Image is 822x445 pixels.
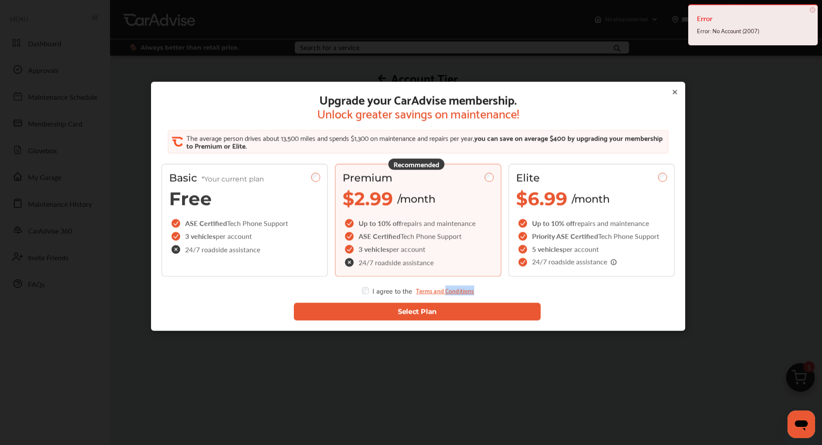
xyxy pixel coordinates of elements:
[532,259,617,266] span: 24/7 roadside assistance
[787,410,815,438] iframe: Button to launch messaging window
[185,246,260,253] span: 24/7 roadside assistance
[532,231,598,241] span: Priority ASE Certified
[345,232,355,241] img: checkIcon.6d469ec1.svg
[401,218,476,228] span: repairs and maintenance
[186,132,474,144] span: The average person drives about 13,500 miles and spends $1,300 on maintenance and repairs per year,
[186,132,662,151] span: you can save on average $400 by upgrading your membership to Premium or Elite.
[359,218,401,228] span: Up to 10% off
[294,303,541,321] button: Select Plan
[171,245,182,254] img: check-cross-icon.c68f34ea.svg
[572,193,610,205] span: /month
[397,193,435,205] span: /month
[575,218,649,228] span: repairs and maintenance
[516,188,567,210] span: $6.99
[362,287,474,294] div: I agree to the
[400,231,462,241] span: Tech Phone Support
[563,244,599,254] span: per account
[388,159,444,170] div: Recommended
[389,244,425,254] span: per account
[809,7,816,13] span: ×
[345,245,355,254] img: checkIcon.6d469ec1.svg
[598,231,659,241] span: Tech Phone Support
[416,287,474,294] a: Terms and Conditions
[216,231,252,241] span: per account
[169,188,212,210] span: Free
[345,258,355,267] img: check-cross-icon.c68f34ea.svg
[697,25,809,37] div: Error: No Account (2007)
[317,92,519,106] span: Upgrade your CarAdvise membership.
[518,258,529,267] img: checkIcon.6d469ec1.svg
[359,231,400,241] span: ASE Certified
[317,106,519,120] span: Unlock greater savings on maintenance!
[518,232,529,241] img: checkIcon.6d469ec1.svg
[185,231,216,241] span: 3 vehicles
[202,175,264,183] span: *Your current plan
[343,188,393,210] span: $2.99
[343,172,392,184] span: Premium
[532,218,575,228] span: Up to 10% off
[359,259,434,266] span: 24/7 roadside assistance
[169,172,264,184] span: Basic
[227,218,288,228] span: Tech Phone Support
[518,245,529,254] img: checkIcon.6d469ec1.svg
[345,219,355,228] img: checkIcon.6d469ec1.svg
[171,232,182,241] img: checkIcon.6d469ec1.svg
[518,219,529,228] img: checkIcon.6d469ec1.svg
[516,172,540,184] span: Elite
[171,136,183,148] img: CA_CheckIcon.cf4f08d4.svg
[359,244,389,254] span: 3 vehicles
[171,219,182,228] img: checkIcon.6d469ec1.svg
[532,244,563,254] span: 5 vehicles
[185,218,227,228] span: ASE Certified
[697,12,809,25] h4: Error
